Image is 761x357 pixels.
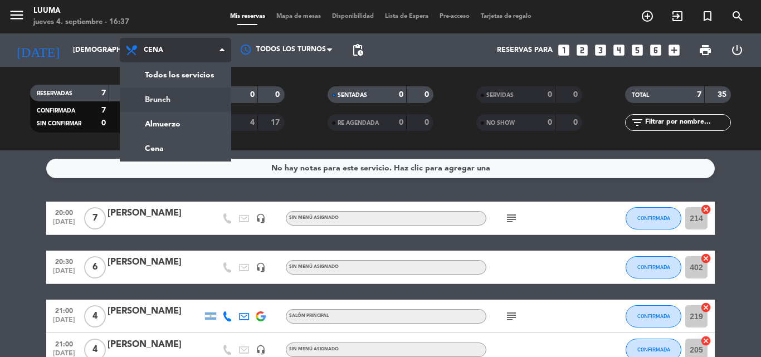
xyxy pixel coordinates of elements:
[84,256,106,278] span: 6
[497,46,553,54] span: Reservas para
[101,106,106,114] strong: 7
[256,213,266,223] i: headset_mic
[33,17,129,28] div: jueves 4. septiembre - 16:37
[37,121,81,126] span: SIN CONFIRMAR
[557,43,571,57] i: looks_one
[275,91,282,99] strong: 0
[84,207,106,229] span: 7
[50,218,78,231] span: [DATE]
[271,119,282,126] strong: 17
[37,91,72,96] span: RESERVADAS
[289,216,339,220] span: Sin menú asignado
[120,112,231,136] a: Almuerzo
[631,116,644,129] i: filter_list
[700,204,711,215] i: cancel
[434,13,475,19] span: Pre-acceso
[626,305,681,327] button: CONFIRMADA
[50,304,78,316] span: 21:00
[37,108,75,114] span: CONFIRMADA
[101,89,106,97] strong: 7
[399,119,403,126] strong: 0
[101,119,106,127] strong: 0
[701,9,714,23] i: turned_in_not
[637,264,670,270] span: CONFIRMADA
[289,265,339,269] span: Sin menú asignado
[486,120,515,126] span: NO SHOW
[399,91,403,99] strong: 0
[721,33,753,67] div: LOG OUT
[630,43,645,57] i: looks_5
[108,206,202,221] div: [PERSON_NAME]
[250,119,255,126] strong: 4
[250,91,255,99] strong: 0
[548,119,552,126] strong: 0
[593,43,608,57] i: looks_3
[50,255,78,267] span: 20:30
[8,7,25,27] button: menu
[632,92,649,98] span: TOTAL
[256,311,266,321] img: google-logo.png
[50,316,78,329] span: [DATE]
[120,136,231,161] a: Cena
[33,6,129,17] div: Luuma
[84,305,106,327] span: 4
[120,63,231,87] a: Todos los servicios
[730,43,744,57] i: power_settings_new
[289,314,329,318] span: SALÓN PRINCIPAL
[225,13,271,19] span: Mis reservas
[326,13,379,19] span: Disponibilidad
[425,91,431,99] strong: 0
[425,119,431,126] strong: 0
[667,43,681,57] i: add_box
[104,43,117,57] i: arrow_drop_down
[718,91,729,99] strong: 35
[271,13,326,19] span: Mapa de mesas
[637,346,670,353] span: CONFIRMADA
[338,92,367,98] span: SENTADAS
[338,120,379,126] span: RE AGENDADA
[486,92,514,98] span: SERVIDAS
[505,310,518,323] i: subject
[573,91,580,99] strong: 0
[108,304,202,319] div: [PERSON_NAME]
[700,302,711,313] i: cancel
[108,338,202,352] div: [PERSON_NAME]
[648,43,663,57] i: looks_6
[671,9,684,23] i: exit_to_app
[144,46,163,54] span: Cena
[637,313,670,319] span: CONFIRMADA
[50,267,78,280] span: [DATE]
[8,7,25,23] i: menu
[289,347,339,351] span: Sin menú asignado
[50,337,78,350] span: 21:00
[475,13,537,19] span: Tarjetas de regalo
[637,215,670,221] span: CONFIRMADA
[548,91,552,99] strong: 0
[256,262,266,272] i: headset_mic
[108,255,202,270] div: [PERSON_NAME]
[8,38,67,62] i: [DATE]
[700,335,711,346] i: cancel
[505,212,518,225] i: subject
[641,9,654,23] i: add_circle_outline
[612,43,626,57] i: looks_4
[351,43,364,57] span: pending_actions
[379,13,434,19] span: Lista de Espera
[644,116,730,129] input: Filtrar por nombre...
[50,206,78,218] span: 20:00
[120,87,231,112] a: Brunch
[699,43,712,57] span: print
[575,43,589,57] i: looks_two
[731,9,744,23] i: search
[626,256,681,278] button: CONFIRMADA
[626,207,681,229] button: CONFIRMADA
[256,345,266,355] i: headset_mic
[697,91,701,99] strong: 7
[573,119,580,126] strong: 0
[700,253,711,264] i: cancel
[271,162,490,175] div: No hay notas para este servicio. Haz clic para agregar una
